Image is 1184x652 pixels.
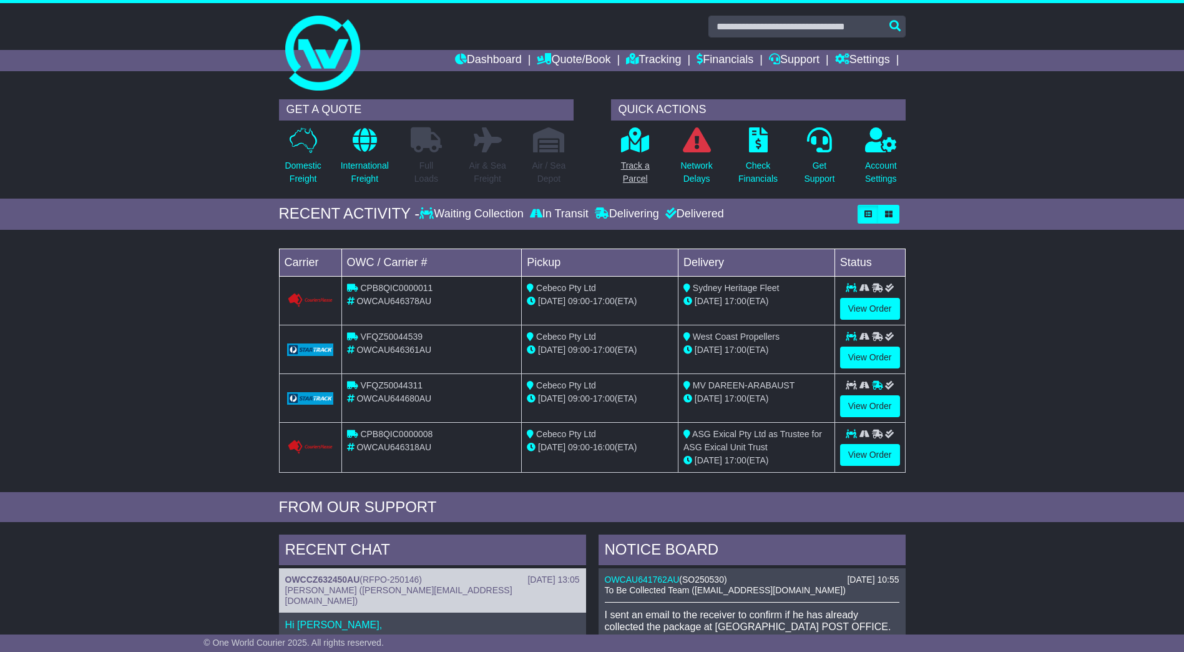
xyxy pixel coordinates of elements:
a: InternationalFreight [340,127,389,192]
p: Domestic Freight [285,159,321,185]
div: ( ) [285,575,580,585]
span: [DATE] [538,393,565,403]
span: [DATE] [695,345,722,355]
span: MV DAREEN-ARABAUST [693,380,795,390]
span: Cebeco Pty Ltd [536,429,596,439]
p: Account Settings [865,159,897,185]
span: RFPO-250146 [363,575,419,585]
a: View Order [840,298,900,320]
div: GET A QUOTE [279,99,574,121]
span: OWCAU646361AU [356,345,431,355]
div: (ETA) [683,454,829,467]
div: QUICK ACTIONS [611,99,906,121]
a: OWCAU641762AU [605,575,680,585]
span: SO250530 [682,575,724,585]
span: [DATE] [538,296,565,306]
span: To Be Collected Team ([EMAIL_ADDRESS][DOMAIN_NAME]) [605,585,846,595]
div: - (ETA) [527,343,673,357]
span: VFQZ50044539 [360,332,423,342]
p: International Freight [341,159,389,185]
span: 17:00 [725,345,746,355]
div: (ETA) [683,392,829,405]
a: Quote/Book [537,50,610,71]
img: GetCarrierServiceLogo [287,343,334,356]
span: 16:00 [593,442,615,452]
span: [DATE] [538,345,565,355]
span: VFQZ50044311 [360,380,423,390]
p: Track a Parcel [621,159,650,185]
span: © One World Courier 2025. All rights reserved. [203,638,384,648]
div: (ETA) [683,343,829,357]
span: 17:00 [593,393,615,403]
a: View Order [840,444,900,466]
p: Check Financials [738,159,778,185]
a: NetworkDelays [680,127,713,192]
span: CPB8QIC0000008 [360,429,433,439]
span: Cebeco Pty Ltd [536,380,596,390]
td: OWC / Carrier # [341,249,522,276]
td: Status [834,249,905,276]
span: [DATE] [695,455,722,465]
div: Delivered [662,207,724,221]
img: GetCarrierServiceLogo [287,440,334,455]
a: Tracking [626,50,681,71]
span: [DATE] [695,296,722,306]
a: Settings [835,50,890,71]
a: DomesticFreight [284,127,321,192]
div: RECENT CHAT [279,535,586,568]
a: View Order [840,395,900,417]
p: Get Support [804,159,834,185]
img: GetCarrierServiceLogo [287,392,334,405]
span: Cebeco Pty Ltd [536,283,596,293]
span: [DATE] [538,442,565,452]
div: Delivering [592,207,662,221]
a: Support [769,50,820,71]
span: Cebeco Pty Ltd [536,332,596,342]
a: GetSupport [803,127,835,192]
a: Dashboard [455,50,522,71]
div: - (ETA) [527,295,673,308]
p: Full Loads [411,159,442,185]
span: ASG Exical Pty Ltd as Trustee for ASG Exical Unit Trust [683,429,822,452]
span: CPB8QIC0000011 [360,283,433,293]
div: [DATE] 13:05 [527,575,579,585]
a: Financials [697,50,753,71]
p: I sent an email to the receiver to confirm if he has already collected the package at [GEOGRAPHIC... [605,609,899,645]
a: AccountSettings [864,127,898,192]
div: NOTICE BOARD [599,535,906,568]
div: - (ETA) [527,392,673,405]
span: OWCAU644680AU [356,393,431,403]
span: 17:00 [593,345,615,355]
span: 09:00 [568,345,590,355]
div: In Transit [527,207,592,221]
span: 09:00 [568,442,590,452]
a: Track aParcel [620,127,650,192]
div: - (ETA) [527,441,673,454]
span: 17:00 [725,455,746,465]
div: (ETA) [683,295,829,308]
td: Carrier [279,249,341,276]
div: ( ) [605,575,899,585]
img: GetCarrierServiceLogo [287,293,334,308]
td: Pickup [522,249,678,276]
p: Air / Sea Depot [532,159,566,185]
div: Waiting Collection [419,207,526,221]
a: CheckFinancials [738,127,778,192]
p: Network Delays [680,159,712,185]
span: 17:00 [725,296,746,306]
div: FROM OUR SUPPORT [279,498,906,516]
div: RECENT ACTIVITY - [279,205,420,223]
span: [DATE] [695,393,722,403]
a: View Order [840,347,900,368]
div: [DATE] 10:55 [847,575,899,585]
span: OWCAU646378AU [356,296,431,306]
span: Sydney Heritage Fleet [693,283,780,293]
span: 09:00 [568,296,590,306]
span: 17:00 [725,393,746,403]
td: Delivery [678,249,834,276]
span: 09:00 [568,393,590,403]
span: [PERSON_NAME] ([PERSON_NAME][EMAIL_ADDRESS][DOMAIN_NAME]) [285,585,512,606]
span: 17:00 [593,296,615,306]
span: OWCAU646318AU [356,442,431,452]
a: OWCCZ632450AU [285,575,360,585]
